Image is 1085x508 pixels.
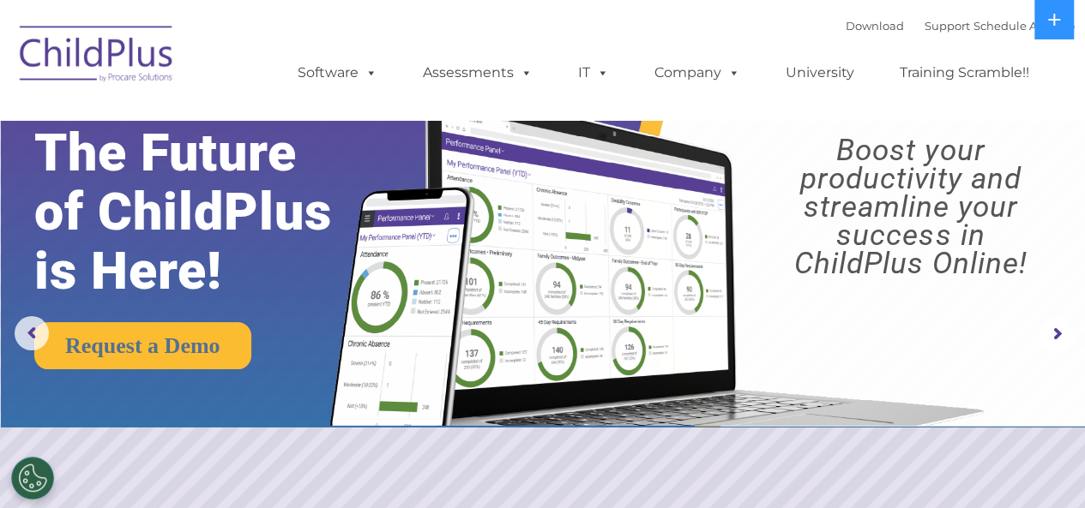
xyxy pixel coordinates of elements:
[11,14,183,99] img: ChildPlus by Procare Solutions
[846,19,904,33] a: Download
[973,19,1075,33] a: Schedule A Demo
[406,56,550,90] a: Assessments
[34,322,251,369] a: Request a Demo
[280,56,395,90] a: Software
[34,123,381,301] rs-layer: The Future of ChildPlus is Here!
[883,56,1046,90] a: Training Scramble!!
[925,19,970,33] a: Support
[11,457,54,499] button: Cookies Settings
[637,56,757,90] a: Company
[846,19,1075,33] font: |
[561,56,626,90] a: IT
[750,136,1071,278] rs-layer: Boost your productivity and streamline your success in ChildPlus Online!
[769,56,871,90] a: University
[238,183,311,196] span: Phone number
[238,113,291,126] span: Last name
